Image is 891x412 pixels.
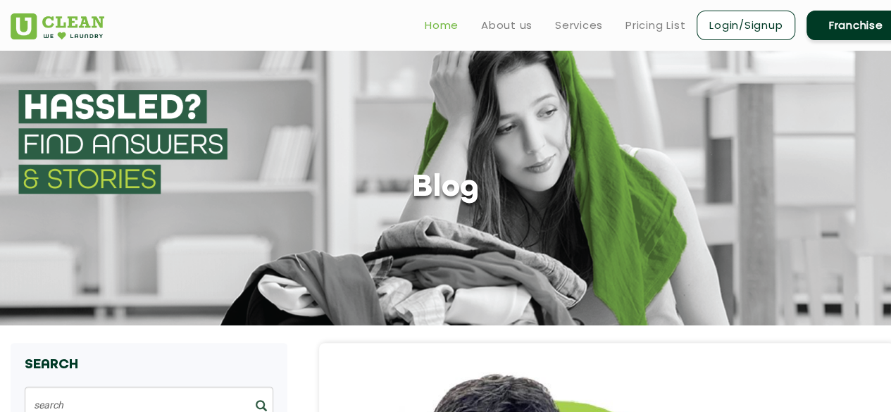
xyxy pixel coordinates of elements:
a: Services [555,17,603,34]
a: Home [425,17,459,34]
a: Pricing List [625,17,685,34]
h1: Blog [412,170,479,206]
h4: Search [25,357,273,373]
img: UClean Laundry and Dry Cleaning [11,13,104,39]
a: Login/Signup [697,11,795,40]
a: About us [481,17,532,34]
